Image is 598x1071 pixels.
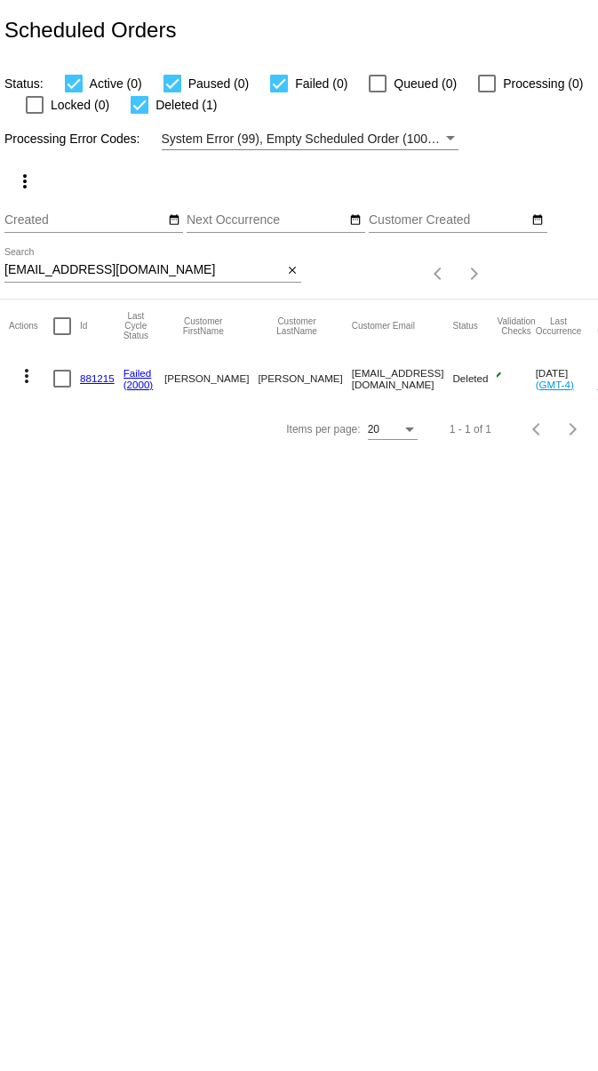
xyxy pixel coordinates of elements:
[80,372,115,384] a: 881215
[258,353,351,404] mat-cell: [PERSON_NAME]
[9,300,53,353] mat-header-cell: Actions
[531,213,544,228] mat-icon: date_range
[349,213,362,228] mat-icon: date_range
[497,300,535,353] mat-header-cell: Validation Checks
[352,353,453,404] mat-cell: [EMAIL_ADDRESS][DOMAIN_NAME]
[155,94,217,116] span: Deleted (1)
[90,73,142,94] span: Active (0)
[421,256,457,292] button: Previous page
[187,213,347,228] input: Next Occurrence
[16,365,37,387] mat-icon: more_vert
[536,316,582,336] button: Change sorting for LastOccurrenceUtc
[4,76,44,91] span: Status:
[258,316,335,336] button: Change sorting for CustomerLastName
[162,128,458,150] mat-select: Filter by Processing Error Codes
[188,73,249,94] span: Paused (0)
[283,261,301,280] button: Clear
[4,263,283,277] input: Search
[80,321,87,332] button: Change sorting for Id
[4,18,176,43] h2: Scheduled Orders
[536,379,574,390] a: (GMT-4)
[394,73,457,94] span: Queued (0)
[503,73,583,94] span: Processing (0)
[369,213,529,228] input: Customer Created
[555,412,591,447] button: Next page
[168,213,180,228] mat-icon: date_range
[520,412,555,447] button: Previous page
[286,423,360,436] div: Items per page:
[368,423,379,436] span: 20
[124,367,152,379] a: Failed
[452,321,477,332] button: Change sorting for Status
[457,256,492,292] button: Next page
[4,132,140,146] span: Processing Error Codes:
[164,316,242,336] button: Change sorting for CustomerFirstName
[124,379,154,390] a: (2000)
[452,372,488,384] span: Deleted
[286,264,299,278] mat-icon: close
[352,321,415,332] button: Change sorting for CustomerEmail
[51,94,109,116] span: Locked (0)
[295,73,347,94] span: Failed (0)
[450,423,491,436] div: 1 - 1 of 1
[14,171,36,192] mat-icon: more_vert
[4,213,164,228] input: Created
[124,311,148,340] button: Change sorting for LastProcessingCycleId
[536,353,598,404] mat-cell: [DATE]
[368,424,418,436] mat-select: Items per page:
[164,353,258,404] mat-cell: [PERSON_NAME]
